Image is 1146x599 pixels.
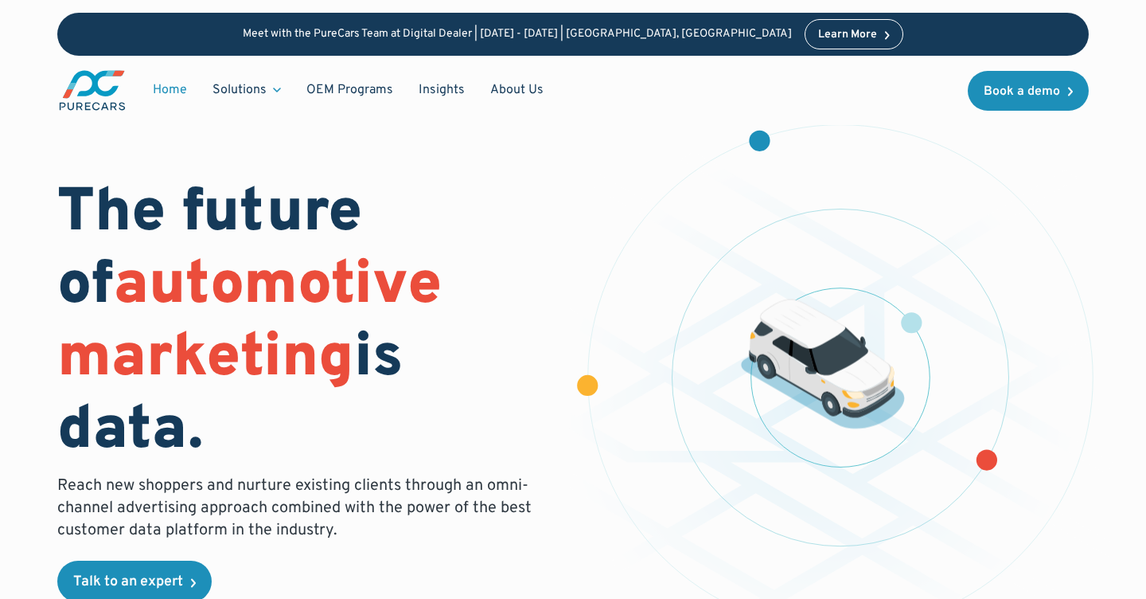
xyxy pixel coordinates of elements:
[805,19,903,49] a: Learn More
[57,249,442,397] span: automotive marketing
[984,85,1060,98] div: Book a demo
[818,29,877,41] div: Learn More
[477,75,556,105] a: About Us
[200,75,294,105] div: Solutions
[243,28,792,41] p: Meet with the PureCars Team at Digital Dealer | [DATE] - [DATE] | [GEOGRAPHIC_DATA], [GEOGRAPHIC_...
[741,299,905,429] img: illustration of a vehicle
[57,475,541,542] p: Reach new shoppers and nurture existing clients through an omni-channel advertising approach comb...
[212,81,267,99] div: Solutions
[294,75,406,105] a: OEM Programs
[57,69,127,112] a: main
[57,69,127,112] img: purecars logo
[140,75,200,105] a: Home
[57,178,554,469] h1: The future of is data.
[73,575,183,589] div: Talk to an expert
[406,75,477,105] a: Insights
[968,71,1089,111] a: Book a demo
